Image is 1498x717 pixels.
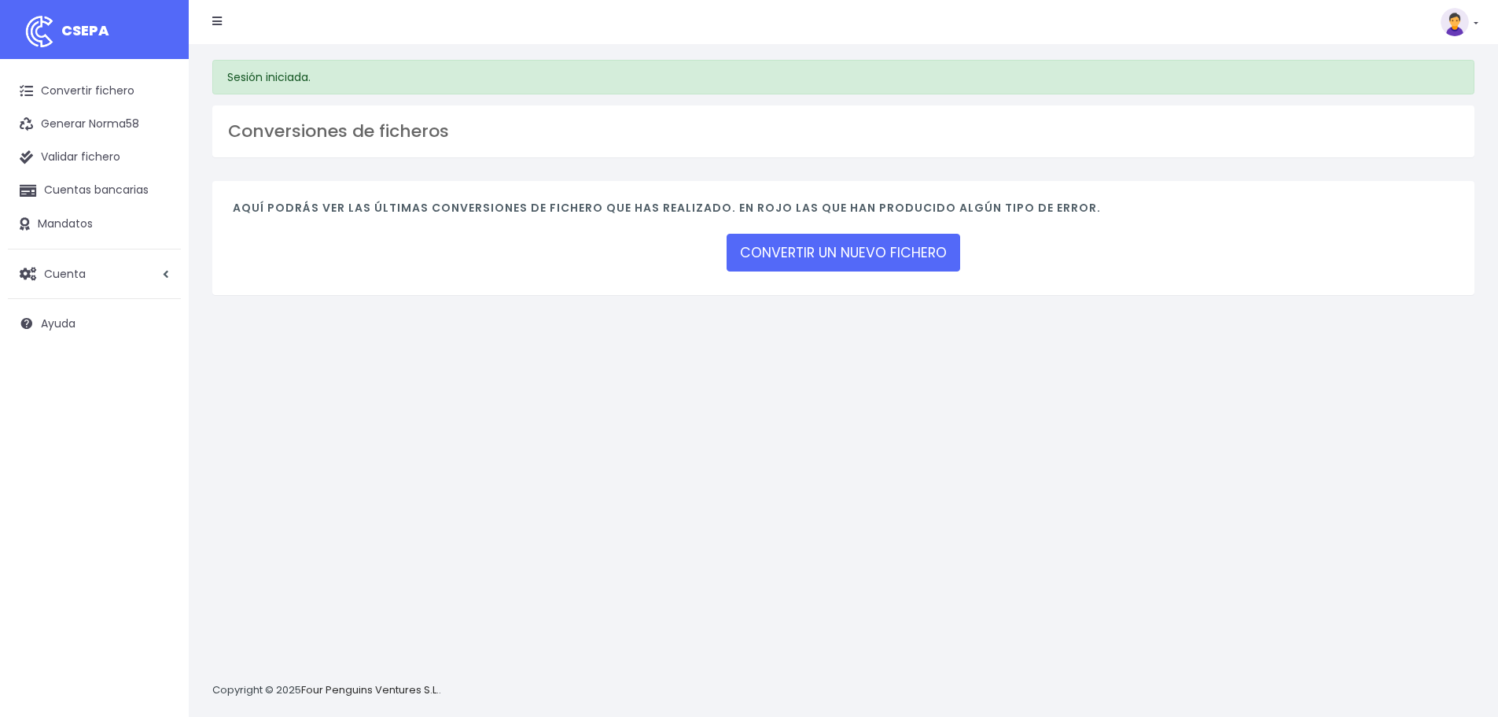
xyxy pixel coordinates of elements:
img: logo [20,12,59,51]
p: Copyright © 2025 . [212,682,441,699]
img: profile [1441,8,1469,36]
span: CSEPA [61,20,109,40]
a: Four Penguins Ventures S.L. [301,682,439,697]
span: Ayuda [41,316,75,331]
h4: Aquí podrás ver las últimas conversiones de fichero que has realizado. En rojo las que han produc... [233,201,1454,223]
h3: Conversiones de ficheros [228,121,1459,142]
a: Ayuda [8,307,181,340]
div: Sesión iniciada. [212,60,1474,94]
a: Mandatos [8,208,181,241]
span: Cuenta [44,265,86,281]
a: Validar fichero [8,141,181,174]
a: Cuenta [8,257,181,290]
a: Cuentas bancarias [8,174,181,207]
a: Convertir fichero [8,75,181,108]
a: CONVERTIR UN NUEVO FICHERO [727,234,960,272]
a: Generar Norma58 [8,108,181,141]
